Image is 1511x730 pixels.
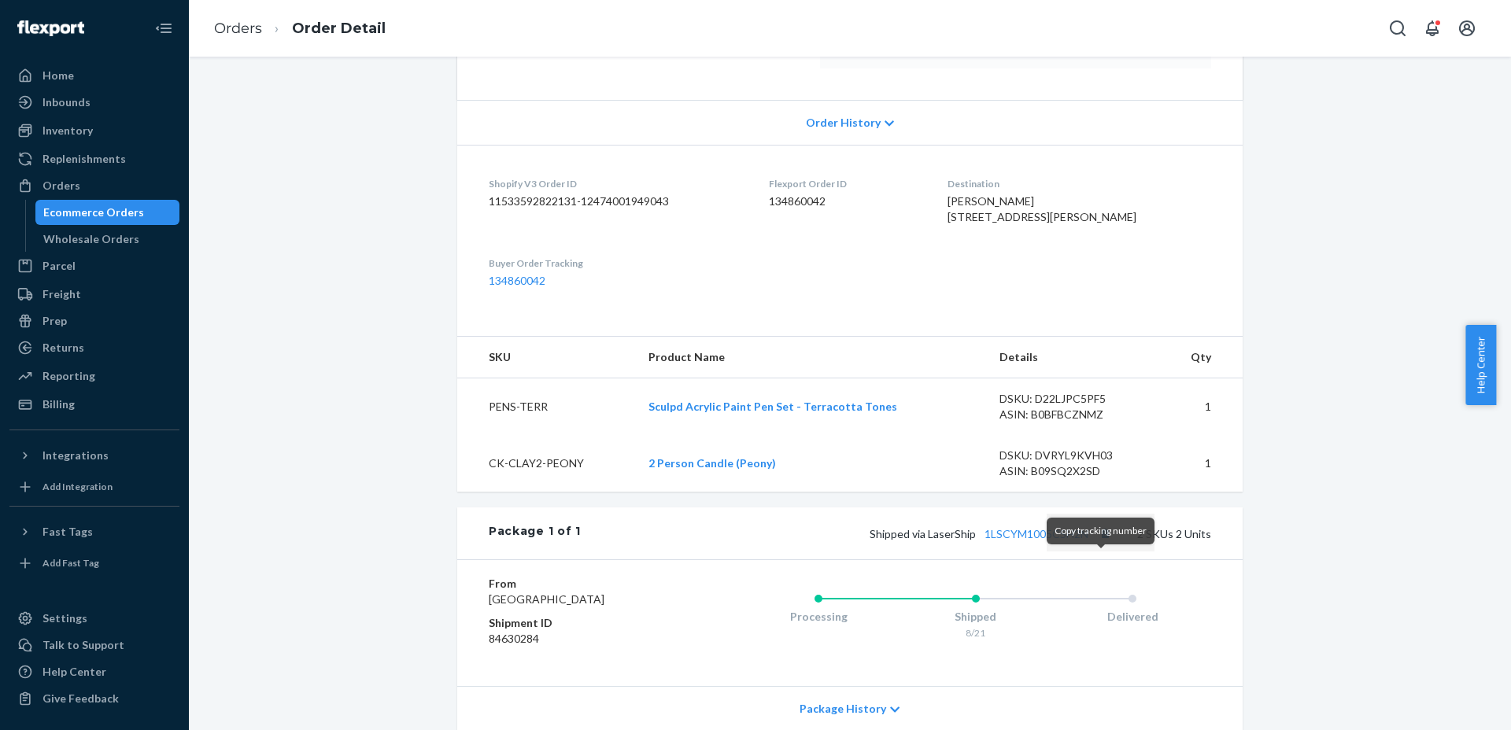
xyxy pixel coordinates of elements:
div: 2 SKUs 2 Units [581,523,1211,544]
div: Processing [740,609,897,625]
a: Freight [9,282,179,307]
a: Orders [214,20,262,37]
a: Parcel [9,253,179,278]
th: SKU [457,337,636,378]
div: DSKU: D22LJPC5PF5 [999,391,1147,407]
span: Package History [800,701,886,717]
a: 2 Person Candle (Peony) [648,456,776,470]
div: 8/21 [897,626,1055,640]
dd: 11533592822131-12474001949043 [489,194,744,209]
div: Inventory [42,123,93,138]
div: Replenishments [42,151,126,167]
span: [PERSON_NAME] [STREET_ADDRESS][PERSON_NAME] [948,194,1136,223]
div: Integrations [42,448,109,463]
a: Sculpd Acrylic Paint Pen Set - Terracotta Tones [648,400,897,413]
div: Help Center [42,664,106,680]
a: Inbounds [9,90,179,115]
div: Prep [42,313,67,329]
a: Prep [9,308,179,334]
th: Details [987,337,1160,378]
a: Help Center [9,659,179,684]
span: Copy tracking number [1055,525,1147,536]
dt: From [489,576,677,592]
dt: Flexport Order ID [769,177,922,190]
a: Wholesale Orders [35,227,180,252]
dt: Shipment ID [489,615,677,631]
div: Orders [42,178,80,194]
div: Settings [42,610,87,626]
div: Delivered [1054,609,1211,625]
button: Close Navigation [148,13,179,44]
div: Fast Tags [42,524,93,540]
div: DSKU: DVRYL9KVH03 [999,448,1147,463]
span: Order History [806,115,881,131]
a: Home [9,63,179,88]
td: PENS-TERR [457,378,636,436]
div: Home [42,68,74,83]
div: Add Integration [42,480,113,493]
div: Shipped [897,609,1055,625]
a: Orders [9,173,179,198]
a: Billing [9,392,179,417]
button: Help Center [1465,325,1496,405]
button: Open account menu [1451,13,1483,44]
div: Ecommerce Orders [43,205,144,220]
a: Returns [9,335,179,360]
button: Give Feedback [9,686,179,711]
a: 134860042 [489,274,545,287]
div: ASIN: B0BFBCZNMZ [999,407,1147,422]
div: Talk to Support [42,637,124,653]
a: Order Detail [292,20,386,37]
button: Open Search Box [1382,13,1413,44]
div: Add Fast Tag [42,556,99,570]
div: Give Feedback [42,691,119,706]
a: Settings [9,606,179,631]
span: Shipped via LaserShip [870,527,1115,540]
div: Reporting [42,368,95,384]
div: Billing [42,396,75,412]
dt: Destination [948,177,1211,190]
div: Package 1 of 1 [489,523,581,544]
dt: Buyer Order Tracking [489,256,744,270]
a: Ecommerce Orders [35,200,180,225]
button: Fast Tags [9,519,179,544]
th: Product Name [636,337,987,378]
img: Flexport logo [17,20,84,36]
th: Qty [1160,337,1243,378]
span: [GEOGRAPHIC_DATA] [489,592,604,606]
td: 1 [1160,435,1243,492]
a: Replenishments [9,146,179,171]
a: Inventory [9,118,179,143]
div: Returns [42,340,84,356]
a: Add Integration [9,474,179,500]
button: Integrations [9,443,179,468]
td: 1 [1160,378,1243,436]
div: Parcel [42,258,76,274]
a: Talk to Support [9,632,179,658]
div: Inbounds [42,94,91,110]
a: Reporting [9,363,179,389]
a: 1LSCYM1005CSH2N [985,527,1088,540]
div: ASIN: B09SQ2X2SD [999,463,1147,479]
div: Wholesale Orders [43,231,139,247]
a: Add Fast Tag [9,551,179,576]
dd: 134860042 [769,194,922,209]
div: Freight [42,286,81,302]
button: Open notifications [1417,13,1448,44]
ol: breadcrumbs [201,6,398,52]
dd: 84630284 [489,631,677,647]
td: CK-CLAY2-PEONY [457,435,636,492]
dt: Shopify V3 Order ID [489,177,744,190]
